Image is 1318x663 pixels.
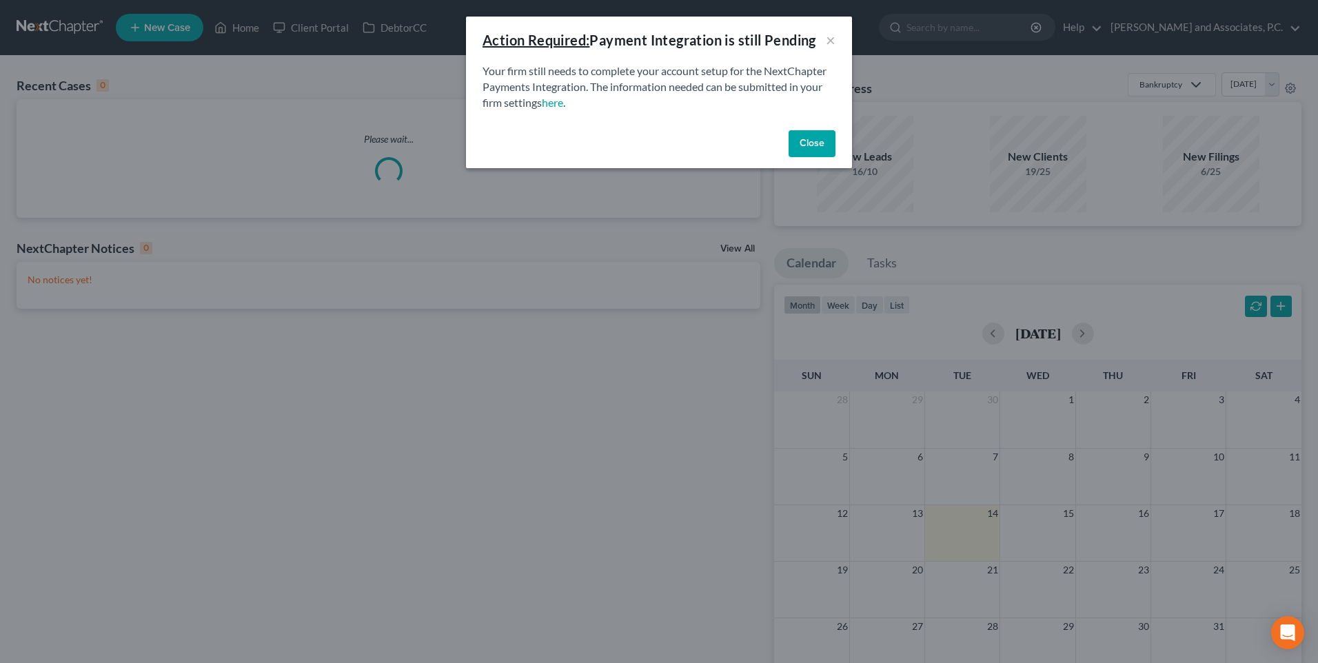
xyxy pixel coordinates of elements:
[542,96,563,109] a: here
[789,130,835,158] button: Close
[826,32,835,48] button: ×
[483,63,835,111] p: Your firm still needs to complete your account setup for the NextChapter Payments Integration. Th...
[483,30,816,50] div: Payment Integration is still Pending
[483,32,589,48] u: Action Required:
[1271,616,1304,649] div: Open Intercom Messenger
